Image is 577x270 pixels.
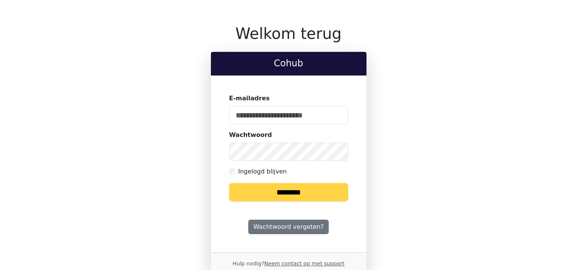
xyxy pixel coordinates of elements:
a: Neem contact op met support [264,260,344,267]
label: Ingelogd blijven [238,167,287,176]
h2: Cohub [217,58,360,69]
h1: Welkom terug [211,24,366,43]
a: Wachtwoord vergeten? [248,220,328,234]
label: E-mailadres [229,94,270,103]
label: Wachtwoord [229,130,272,140]
small: Hulp nodig? [233,260,345,267]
